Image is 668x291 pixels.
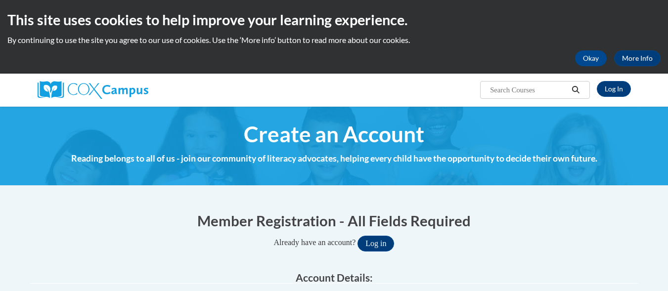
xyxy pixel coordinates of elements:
[357,236,394,251] button: Log in
[575,50,607,66] button: Okay
[30,210,638,231] h1: Member Registration - All Fields Required
[7,10,661,30] h2: This site uses cookies to help improve your learning experience.
[244,121,424,147] span: Create an Account
[296,271,373,284] span: Account Details:
[597,81,631,97] a: Log In
[489,84,568,96] input: Search Courses
[568,84,583,96] button: Search
[30,152,638,165] h4: Reading belongs to all of us - join our community of literacy advocates, helping every child have...
[274,238,356,247] span: Already have an account?
[38,81,148,99] img: Cox Campus
[614,50,661,66] a: More Info
[7,35,661,45] p: By continuing to use the site you agree to our use of cookies. Use the ‘More info’ button to read...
